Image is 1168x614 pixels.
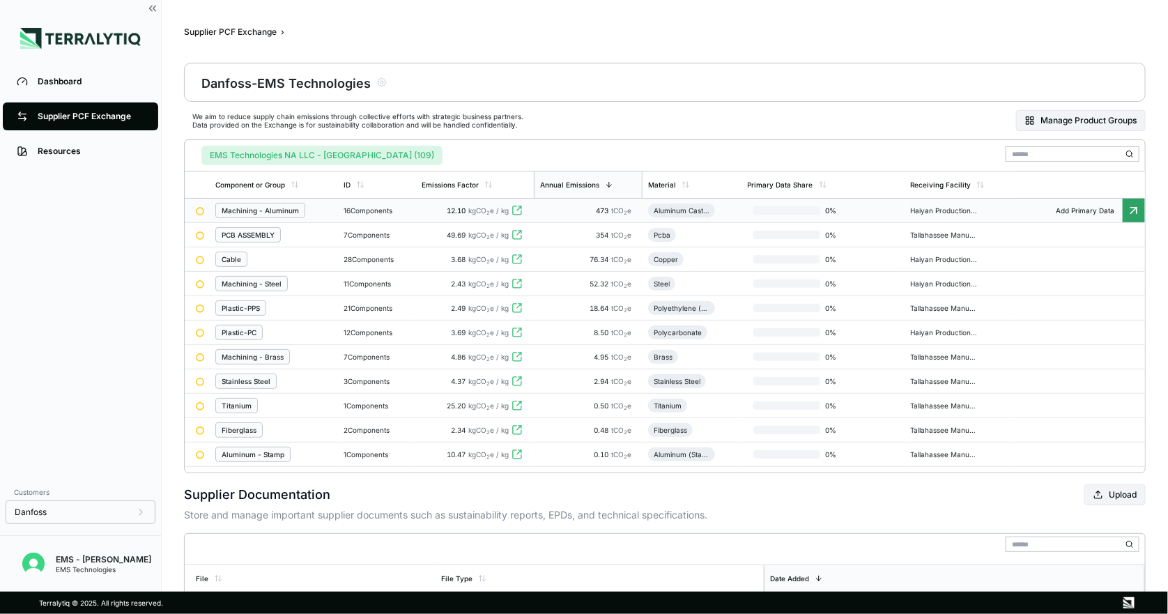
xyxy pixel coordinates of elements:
div: Fiberglass [222,426,256,434]
div: 3 Components [344,377,410,385]
span: 0 % [820,304,865,312]
span: 4.37 [451,377,466,385]
div: Machining - Aluminum [222,206,299,215]
span: kgCO e / kg [468,450,509,459]
img: Logo [20,28,141,49]
div: 7 Components [344,231,410,239]
div: Plastic-PPS [222,304,260,312]
div: 2 Components [344,426,410,434]
span: tCO e [611,206,631,215]
span: 4.86 [451,353,466,361]
span: 52.32 [590,279,611,288]
span: 0 % [820,353,865,361]
sub: 2 [624,356,627,362]
span: 0 % [820,328,865,337]
span: 0 % [820,426,865,434]
span: tCO e [611,255,631,263]
div: 7 Components [344,353,410,361]
sub: 2 [624,332,627,338]
sub: 2 [486,259,490,265]
span: tCO e [611,328,631,337]
div: File [196,574,208,583]
sub: 2 [486,210,490,216]
div: Resources [38,146,144,157]
div: 21 Components [344,304,410,312]
span: Add Primary Data [1047,206,1123,215]
span: 0.48 [594,426,611,434]
img: EMS - Louis Chen [22,553,45,575]
div: Fiberglass [654,426,687,434]
sub: 2 [624,307,627,314]
button: Upload [1084,484,1146,505]
div: 28 Components [344,255,410,263]
span: 18.64 [590,304,611,312]
span: kgCO e / kg [468,377,509,385]
h2: Supplier Documentation [184,485,330,505]
div: File Type [441,574,472,583]
sub: 2 [624,429,627,436]
sub: 2 [486,356,490,362]
div: 16 Components [344,206,410,215]
span: kgCO e / kg [468,426,509,434]
sub: 2 [486,234,490,240]
span: tCO e [611,353,631,361]
span: 3.68 [451,255,466,263]
span: 25.20 [447,401,466,410]
div: Tallahassee Manufacturing [910,426,977,434]
div: Tallahassee Manufacturing [910,377,977,385]
span: 0.10 [594,450,611,459]
span: tCO e [611,231,631,239]
span: 3.69 [451,328,466,337]
span: 0 % [820,279,865,288]
div: Tallahassee Manufacturing [910,231,977,239]
span: 0 % [820,231,865,239]
div: Aluminum Casting (Machined) [654,206,709,215]
div: Receiving Facility [910,181,971,189]
span: 0.50 [594,401,611,410]
sub: 2 [624,381,627,387]
div: Polycarbonate [654,328,702,337]
div: ID [344,181,351,189]
span: tCO e [611,279,631,288]
span: 473 [596,206,611,215]
div: Polyethylene ([PERSON_NAME]) [654,304,709,312]
span: Danfoss [15,507,47,518]
sub: 2 [486,405,490,411]
div: Titanium [654,401,682,410]
span: 10.47 [447,450,466,459]
sub: 2 [624,234,627,240]
span: tCO e [611,377,631,385]
div: Date Added [770,574,809,583]
span: tCO e [611,426,631,434]
sub: 2 [624,454,627,460]
span: 4.95 [594,353,611,361]
span: › [281,26,284,38]
sub: 2 [624,210,627,216]
span: kgCO e / kg [468,304,509,312]
div: Stainless Steel [654,377,700,385]
div: EMS - [PERSON_NAME] [56,554,151,565]
div: Tallahassee Manufacturing [910,450,977,459]
p: Store and manage important supplier documents such as sustainability reports, EPDs, and technical... [184,508,1146,522]
span: kgCO e / kg [468,255,509,263]
button: Supplier PCF Exchange [184,26,277,38]
sub: 2 [486,332,490,338]
span: 0 % [820,450,865,459]
span: kgCO e / kg [468,328,509,337]
div: Haiyan Production CNHX [910,279,977,288]
div: Tallahassee Manufacturing [910,304,977,312]
span: 12.10 [447,206,466,215]
div: Tallahassee Manufacturing [910,401,977,410]
span: 0 % [820,401,865,410]
sub: 2 [486,429,490,436]
div: 12 Components [344,328,410,337]
span: tCO e [611,450,631,459]
button: Open user button [17,547,50,581]
span: 2.94 [594,377,611,385]
span: kgCO e / kg [468,231,509,239]
div: Cable [222,255,241,263]
div: Haiyan Production CNHX [910,255,977,263]
button: Manage Product Groups [1016,110,1146,131]
span: kgCO e / kg [468,401,509,410]
span: 8.50 [594,328,611,337]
